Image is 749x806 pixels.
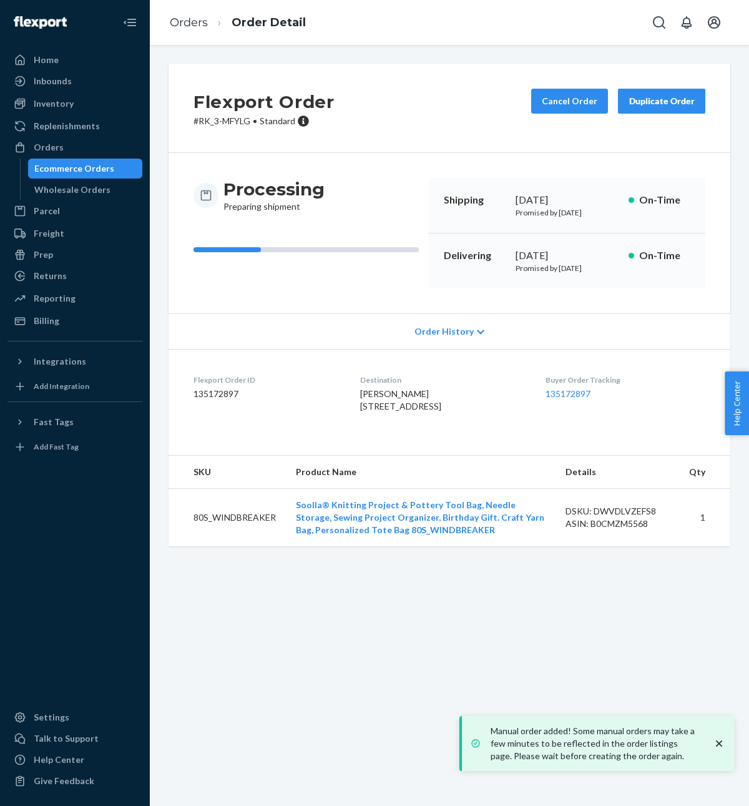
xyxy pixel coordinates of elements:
dt: Flexport Order ID [193,375,340,385]
span: [PERSON_NAME] [STREET_ADDRESS] [360,388,441,411]
th: Qty [679,456,730,489]
th: Product Name [286,456,556,489]
div: Freight [34,227,64,240]
div: Replenishments [34,120,100,132]
a: Replenishments [7,116,142,136]
a: Add Integration [7,376,142,396]
div: Integrations [34,355,86,368]
ol: breadcrumbs [160,4,316,41]
dd: 135172897 [193,388,340,400]
a: Soolla® Knitting Project & Pottery Tool Bag, Needle Storage, Sewing Project Organizer, Birthday G... [296,499,544,535]
div: Talk to Support [34,732,99,745]
td: 80S_WINDBREAKER [169,489,286,547]
button: Integrations [7,351,142,371]
th: SKU [169,456,286,489]
div: Ecommerce Orders [34,162,114,175]
button: Open Search Box [647,10,672,35]
p: On-Time [639,248,690,263]
td: 1 [679,489,730,547]
div: Add Integration [34,381,89,391]
a: Ecommerce Orders [28,159,143,179]
a: Returns [7,266,142,286]
div: Help Center [34,754,84,766]
a: Wholesale Orders [28,180,143,200]
a: Prep [7,245,142,265]
div: [DATE] [516,193,619,207]
div: Billing [34,315,59,327]
a: Settings [7,707,142,727]
span: Order History [414,325,474,338]
a: Help Center [7,750,142,770]
div: Inventory [34,97,74,110]
button: Cancel Order [531,89,608,114]
button: Duplicate Order [618,89,705,114]
button: Open account menu [702,10,727,35]
svg: close toast [713,737,725,750]
div: Give Feedback [34,775,94,787]
div: ASIN: B0CMZM5568 [565,518,669,530]
p: On-Time [639,193,690,207]
h2: Flexport Order [193,89,335,115]
a: Reporting [7,288,142,308]
a: 135172897 [546,388,590,399]
a: Orders [7,137,142,157]
a: Order Detail [232,16,306,29]
div: Returns [34,270,67,282]
a: Orders [170,16,208,29]
dt: Buyer Order Tracking [546,375,705,385]
div: Inbounds [34,75,72,87]
span: • [253,115,257,126]
div: Duplicate Order [629,95,695,107]
dt: Destination [360,375,526,385]
p: Delivering [444,248,506,263]
div: Reporting [34,292,76,305]
div: Preparing shipment [223,178,325,213]
div: Settings [34,711,69,724]
p: Promised by [DATE] [516,263,619,273]
span: Standard [260,115,295,126]
a: Inventory [7,94,142,114]
a: Talk to Support [7,729,142,749]
div: Home [34,54,59,66]
div: [DATE] [516,248,619,263]
a: Home [7,50,142,70]
div: Parcel [34,205,60,217]
p: # RK_3-MFYLG [193,115,335,127]
div: Prep [34,248,53,261]
a: Freight [7,224,142,243]
button: Help Center [725,371,749,435]
img: Flexport logo [14,16,67,29]
th: Details [556,456,679,489]
button: Close Navigation [117,10,142,35]
div: DSKU: DWVDLVZEFS8 [565,505,669,518]
div: Orders [34,141,64,154]
button: Open notifications [674,10,699,35]
a: Add Fast Tag [7,437,142,457]
p: Shipping [444,193,506,207]
p: Manual order added! Some manual orders may take a few minutes to be reflected in the order listin... [491,725,700,762]
div: Wholesale Orders [34,184,110,196]
div: Add Fast Tag [34,441,79,452]
p: Promised by [DATE] [516,207,619,218]
a: Billing [7,311,142,331]
a: Parcel [7,201,142,221]
a: Inbounds [7,71,142,91]
button: Give Feedback [7,771,142,791]
h3: Processing [223,178,325,200]
button: Fast Tags [7,412,142,432]
div: Fast Tags [34,416,74,428]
